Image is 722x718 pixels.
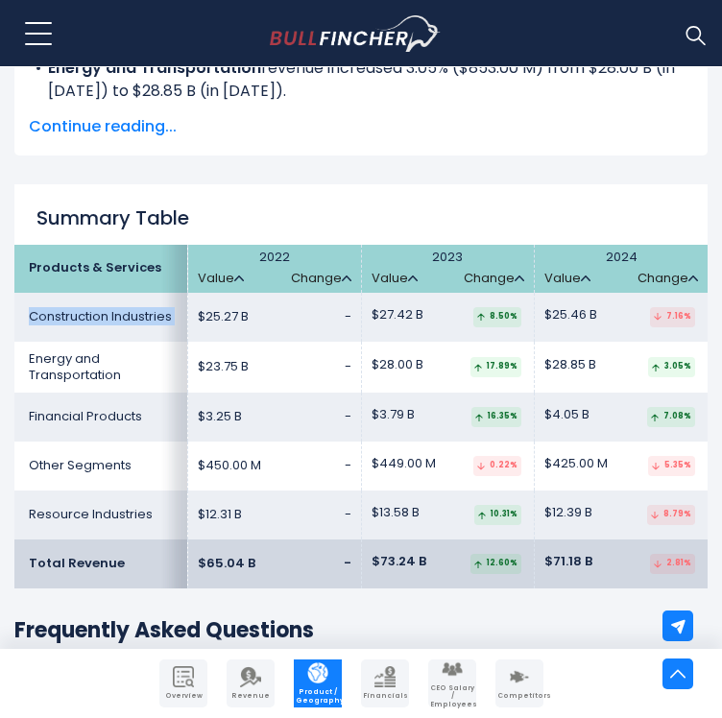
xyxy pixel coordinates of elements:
span: $13.58 B [372,505,420,521]
span: $71.18 B [544,554,592,570]
span: $25.27 B [198,309,249,325]
td: Financial Products [14,393,188,442]
div: 8.50% [473,307,521,327]
span: Financials [363,692,407,700]
span: $3.79 B [372,407,415,423]
span: $65.04 B [198,556,255,572]
td: Total Revenue [14,539,188,588]
span: $27.42 B [372,307,423,323]
a: Change [638,271,698,287]
span: Competitors [497,692,541,700]
h2: Summary Table [14,206,708,229]
span: - [345,357,351,375]
span: $28.00 B [372,357,423,373]
th: 2023 [361,245,535,293]
a: Company Employees [428,659,476,707]
span: - [345,505,351,523]
span: Product / Geography [296,688,340,705]
span: $4.05 B [544,407,590,423]
img: Bullfincher logo [270,15,442,52]
span: $425.00 M [544,456,608,472]
a: Company Product/Geography [294,659,342,707]
span: - [344,554,351,572]
div: 7.16% [650,307,695,327]
span: $12.39 B [544,505,592,521]
a: Go to homepage [270,15,476,52]
div: 5.35% [648,456,695,476]
span: Revenue [229,692,273,700]
div: 8.79% [647,505,695,525]
div: 17.89% [470,357,521,377]
div: 16.35% [471,407,521,427]
a: Value [198,271,244,287]
span: $28.85 B [544,357,596,373]
th: 2024 [535,245,709,293]
a: Company Competitors [495,659,543,707]
span: $23.75 B [198,359,249,375]
span: $73.24 B [372,554,426,570]
th: Products & Services [14,245,188,293]
td: Other Segments [14,442,188,491]
span: CEO Salary / Employees [430,684,474,708]
span: $450.00 M [198,458,261,474]
div: 2.81% [650,554,695,574]
a: Value [544,271,590,287]
span: $3.25 B [198,409,242,425]
a: Change [464,271,524,287]
div: 12.60% [470,554,521,574]
div: 3.05% [648,357,695,377]
b: Energy and Transportation [48,57,261,79]
a: Company Overview [159,659,207,707]
li: revenue increased 3.05% ($853.00 M) from $28.00 B (in [DATE]) to $28.85 B (in [DATE]). [29,57,693,103]
span: $25.46 B [544,307,597,323]
div: 7.08% [647,407,695,427]
h3: Frequently Asked Questions [14,617,708,645]
span: - [345,456,351,474]
a: Change [291,271,351,287]
div: 10.31% [474,505,521,525]
span: $449.00 M [372,456,436,472]
a: Value [372,271,418,287]
a: Company Financials [361,659,409,707]
div: 0.22% [473,456,521,476]
span: - [345,307,351,325]
td: Resource Industries [14,491,188,539]
th: 2022 [188,245,362,293]
a: Company Revenue [227,659,275,707]
td: Energy and Transportation [14,342,188,394]
span: Overview [161,692,205,700]
span: - [345,407,351,425]
span: Continue reading... [29,115,693,138]
td: Construction Industries [14,293,188,342]
span: $12.31 B [198,507,242,523]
